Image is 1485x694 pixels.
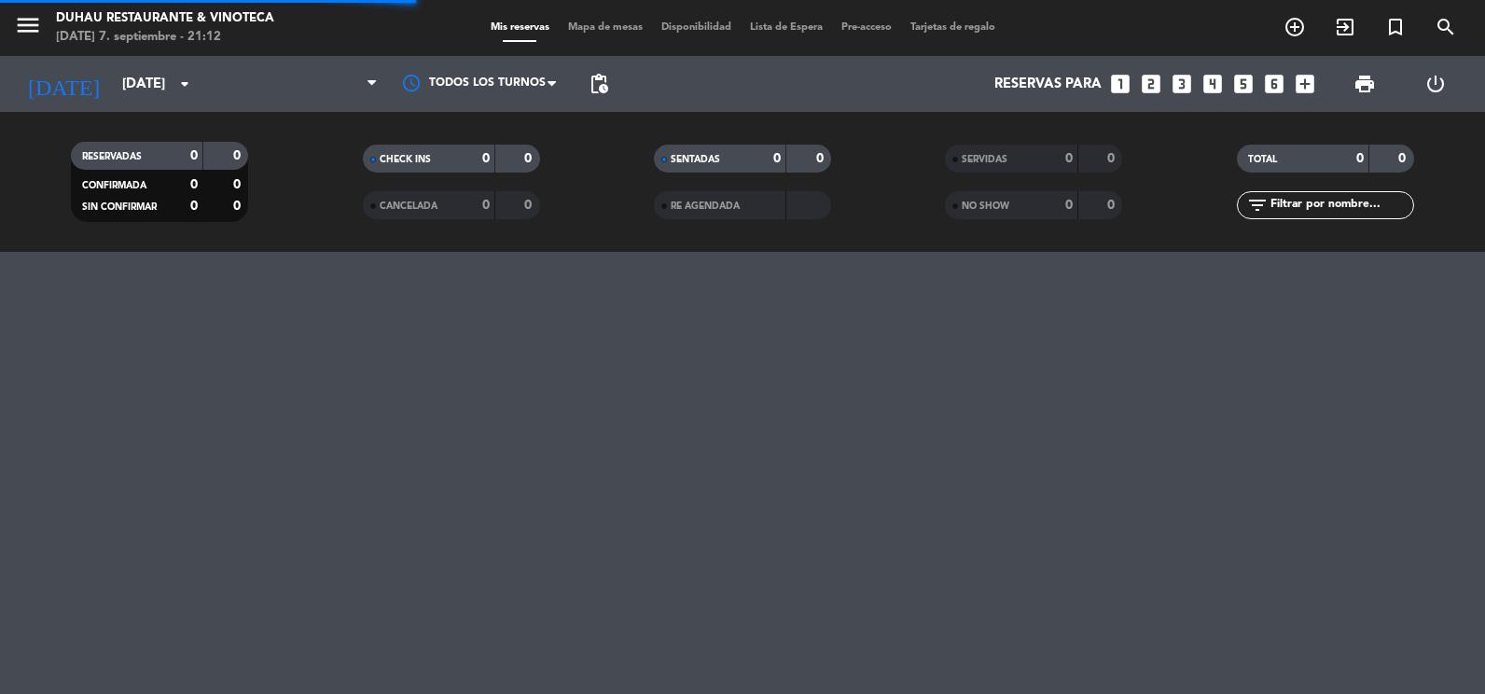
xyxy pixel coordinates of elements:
[816,152,827,165] strong: 0
[233,149,244,162] strong: 0
[901,22,1005,33] span: Tarjetas de regalo
[559,22,652,33] span: Mapa de mesas
[1334,16,1356,38] i: exit_to_app
[1200,72,1225,96] i: looks_4
[962,155,1007,164] span: SERVIDAS
[671,201,740,211] span: RE AGENDADA
[1384,16,1407,38] i: turned_in_not
[1284,16,1306,38] i: add_circle_outline
[994,76,1102,92] span: Reservas para
[190,149,198,162] strong: 0
[1108,72,1132,96] i: looks_one
[481,22,559,33] span: Mis reservas
[1170,72,1194,96] i: looks_3
[1356,152,1364,165] strong: 0
[832,22,901,33] span: Pre-acceso
[1246,194,1269,216] i: filter_list
[380,155,431,164] span: CHECK INS
[1065,152,1073,165] strong: 0
[173,73,196,95] i: arrow_drop_down
[82,181,146,190] span: CONFIRMADA
[524,199,535,212] strong: 0
[1231,72,1256,96] i: looks_5
[380,201,437,211] span: CANCELADA
[962,201,1009,211] span: NO SHOW
[1353,73,1376,95] span: print
[14,11,42,46] button: menu
[773,152,781,165] strong: 0
[1400,56,1471,112] div: LOG OUT
[1065,199,1073,212] strong: 0
[524,152,535,165] strong: 0
[14,11,42,39] i: menu
[482,152,490,165] strong: 0
[1269,195,1413,215] input: Filtrar por nombre...
[1398,152,1409,165] strong: 0
[1139,72,1163,96] i: looks_two
[190,200,198,213] strong: 0
[671,155,720,164] span: SENTADAS
[190,178,198,191] strong: 0
[14,63,113,104] i: [DATE]
[1248,155,1277,164] span: TOTAL
[233,200,244,213] strong: 0
[1293,72,1317,96] i: add_box
[1107,199,1118,212] strong: 0
[652,22,741,33] span: Disponibilidad
[482,199,490,212] strong: 0
[741,22,832,33] span: Lista de Espera
[233,178,244,191] strong: 0
[56,9,274,28] div: Duhau Restaurante & Vinoteca
[82,152,142,161] span: RESERVADAS
[56,28,274,47] div: [DATE] 7. septiembre - 21:12
[1424,73,1447,95] i: power_settings_new
[588,73,610,95] span: pending_actions
[1107,152,1118,165] strong: 0
[1435,16,1457,38] i: search
[1262,72,1286,96] i: looks_6
[82,202,157,212] span: SIN CONFIRMAR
